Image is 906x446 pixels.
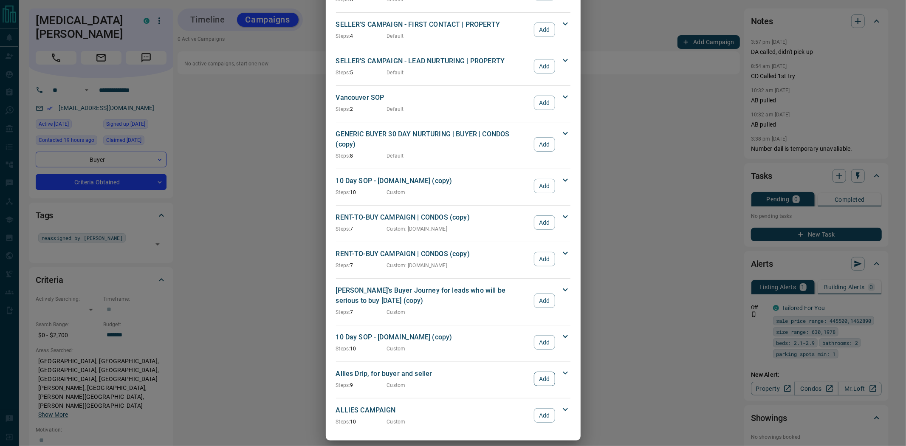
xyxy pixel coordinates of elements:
[336,91,570,115] div: Vancouver SOPSteps:2DefaultAdd
[534,408,555,423] button: Add
[336,226,350,232] span: Steps:
[336,211,570,234] div: RENT-TO-BUY CAMPAIGN | CONDOS (copy)Steps:7Custom: [DOMAIN_NAME]Add
[336,152,387,160] p: 8
[336,405,530,415] p: ALLIES CAMPAIGN
[534,215,555,230] button: Add
[534,96,555,110] button: Add
[534,137,555,152] button: Add
[336,93,530,103] p: Vancouver SOP
[534,252,555,266] button: Add
[336,382,350,388] span: Steps:
[336,56,530,66] p: SELLER'S CAMPAIGN - LEAD NURTURING | PROPERTY
[534,294,555,308] button: Add
[336,381,387,389] p: 9
[336,285,530,306] p: [PERSON_NAME]'s Buyer Journey for leads who will be serious to buy [DATE] (copy)
[336,308,387,316] p: 7
[336,332,530,342] p: 10 Day SOP - [DOMAIN_NAME] (copy)
[387,262,447,269] p: Custom : [DOMAIN_NAME]
[336,189,350,195] span: Steps:
[534,372,555,386] button: Add
[336,176,530,186] p: 10 Day SOP - [DOMAIN_NAME] (copy)
[336,70,350,76] span: Steps:
[336,32,387,40] p: 4
[336,249,530,259] p: RENT-TO-BUY CAMPAIGN | CONDOS (copy)
[387,381,406,389] p: Custom
[336,20,530,30] p: SELLER'S CAMPAIGN - FIRST CONTACT | PROPERTY
[387,345,406,353] p: Custom
[336,153,350,159] span: Steps:
[387,418,406,426] p: Custom
[534,179,555,193] button: Add
[387,105,404,113] p: Default
[387,69,404,76] p: Default
[336,404,570,427] div: ALLIES CAMPAIGNSteps:10CustomAdd
[387,225,447,233] p: Custom : [DOMAIN_NAME]
[336,262,387,269] p: 7
[387,189,406,196] p: Custom
[534,59,555,73] button: Add
[336,174,570,198] div: 10 Day SOP - [DOMAIN_NAME] (copy)Steps:10CustomAdd
[387,308,406,316] p: Custom
[336,346,350,352] span: Steps:
[336,369,530,379] p: Allies Drip, for buyer and seller
[534,335,555,350] button: Add
[336,105,387,113] p: 2
[387,152,404,160] p: Default
[336,419,350,425] span: Steps:
[387,32,404,40] p: Default
[336,309,350,315] span: Steps:
[336,247,570,271] div: RENT-TO-BUY CAMPAIGN | CONDOS (copy)Steps:7Custom: [DOMAIN_NAME]Add
[336,225,387,233] p: 7
[336,284,570,318] div: [PERSON_NAME]'s Buyer Journey for leads who will be serious to buy [DATE] (copy)Steps:7CustomAdd
[336,18,570,42] div: SELLER'S CAMPAIGN - FIRST CONTACT | PROPERTYSteps:4DefaultAdd
[336,418,387,426] p: 10
[336,212,530,223] p: RENT-TO-BUY CAMPAIGN | CONDOS (copy)
[534,23,555,37] button: Add
[336,69,387,76] p: 5
[336,189,387,196] p: 10
[336,106,350,112] span: Steps:
[336,330,570,354] div: 10 Day SOP - [DOMAIN_NAME] (copy)Steps:10CustomAdd
[336,127,570,161] div: GENERIC BUYER 30 DAY NURTURING | BUYER | CONDOS (copy)Steps:8DefaultAdd
[336,367,570,391] div: Allies Drip, for buyer and sellerSteps:9CustomAdd
[336,33,350,39] span: Steps:
[336,129,530,150] p: GENERIC BUYER 30 DAY NURTURING | BUYER | CONDOS (copy)
[336,345,387,353] p: 10
[336,263,350,268] span: Steps:
[336,54,570,78] div: SELLER'S CAMPAIGN - LEAD NURTURING | PROPERTYSteps:5DefaultAdd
